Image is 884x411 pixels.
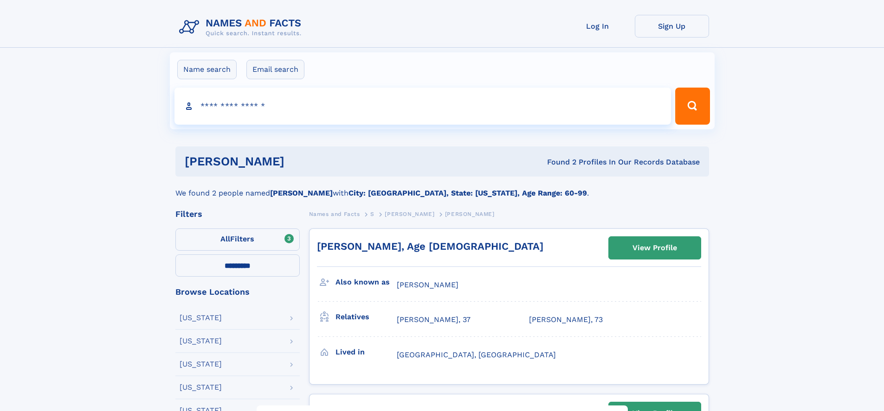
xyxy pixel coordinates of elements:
a: Sign Up [635,15,709,38]
div: View Profile [632,237,677,259]
label: Filters [175,228,300,251]
a: [PERSON_NAME], 73 [529,315,603,325]
div: [US_STATE] [180,384,222,391]
a: [PERSON_NAME], 37 [397,315,471,325]
a: Log In [561,15,635,38]
h3: Relatives [336,309,397,325]
div: [US_STATE] [180,314,222,322]
img: Logo Names and Facts [175,15,309,40]
a: [PERSON_NAME] [385,208,434,220]
b: City: [GEOGRAPHIC_DATA], State: [US_STATE], Age Range: 60-99 [348,189,587,197]
div: Filters [175,210,300,218]
span: S [370,211,374,217]
button: Search Button [675,88,710,125]
label: Name search [177,60,237,79]
h3: Also known as [336,274,397,290]
div: [US_STATE] [180,360,222,368]
div: [US_STATE] [180,337,222,345]
a: View Profile [609,237,701,259]
div: Found 2 Profiles In Our Records Database [416,157,700,167]
a: S [370,208,374,220]
a: Names and Facts [309,208,360,220]
a: [PERSON_NAME], Age [DEMOGRAPHIC_DATA] [317,240,543,252]
span: [GEOGRAPHIC_DATA], [GEOGRAPHIC_DATA] [397,350,556,359]
span: All [220,234,230,243]
span: [PERSON_NAME] [397,280,458,289]
div: Browse Locations [175,288,300,296]
h3: Lived in [336,344,397,360]
div: We found 2 people named with . [175,177,709,199]
label: Email search [246,60,304,79]
h1: [PERSON_NAME] [185,156,416,167]
span: [PERSON_NAME] [385,211,434,217]
b: [PERSON_NAME] [270,189,333,197]
input: search input [174,88,671,125]
span: [PERSON_NAME] [445,211,495,217]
